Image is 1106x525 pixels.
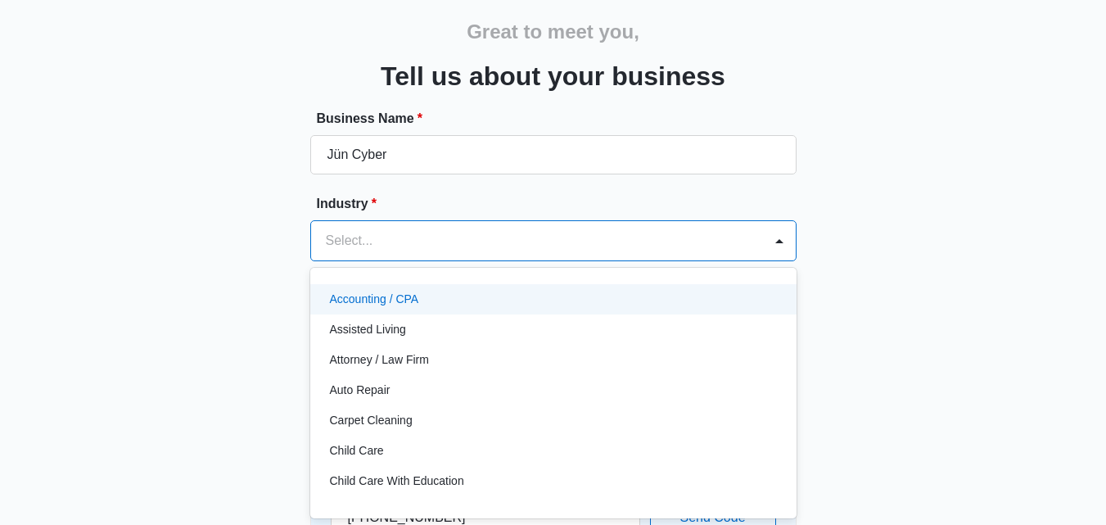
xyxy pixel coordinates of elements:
[317,194,803,214] label: Industry
[330,442,384,459] p: Child Care
[467,17,639,47] h2: Great to meet you,
[330,412,413,429] p: Carpet Cleaning
[310,135,797,174] input: e.g. Jane's Plumbing
[330,503,393,520] p: Chiropractor
[381,57,725,96] h3: Tell us about your business
[330,382,390,399] p: Auto Repair
[330,291,419,308] p: Accounting / CPA
[330,321,406,338] p: Assisted Living
[330,351,429,369] p: Attorney / Law Firm
[317,109,803,129] label: Business Name
[330,473,464,490] p: Child Care With Education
